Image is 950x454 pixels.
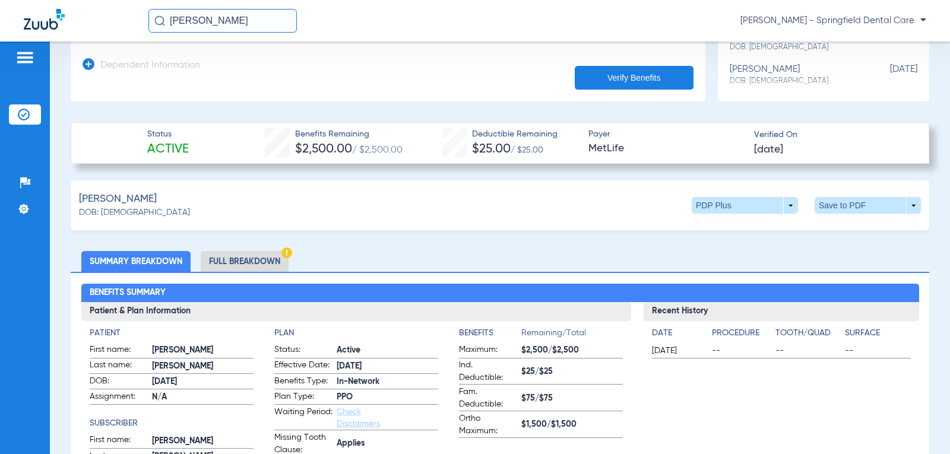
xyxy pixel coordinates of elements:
[152,360,254,373] span: [PERSON_NAME]
[521,392,623,405] span: $75/$75
[652,345,702,357] span: [DATE]
[652,327,702,344] app-breakdown-title: Date
[740,15,926,27] span: [PERSON_NAME] - Springfield Dental Care
[90,344,148,358] span: First name:
[79,207,190,219] span: DOB: [DEMOGRAPHIC_DATA]
[521,366,623,378] span: $25/$25
[337,376,438,388] span: In-Network
[90,434,148,448] span: First name:
[274,406,332,430] span: Waiting Period:
[147,141,189,158] span: Active
[100,60,200,72] h3: Dependent Information
[712,327,771,344] app-breakdown-title: Procedure
[459,327,521,339] h4: Benefits
[575,66,693,90] button: Verify Benefits
[692,197,798,214] button: PDP Plus
[472,143,511,155] span: $25.00
[90,390,148,405] span: Assignment:
[588,128,744,141] span: Payer
[274,359,332,373] span: Effective Date:
[472,128,558,141] span: Deductible Remaining
[858,64,917,86] span: [DATE]
[459,327,521,344] app-breakdown-title: Benefits
[148,9,297,33] input: Search for patients
[15,50,34,65] img: hamburger-icon
[521,344,623,357] span: $2,500/$2,500
[90,375,148,389] span: DOB:
[154,15,165,26] img: Search Icon
[337,391,438,404] span: PPO
[459,359,517,384] span: Ind. Deductible:
[147,128,189,141] span: Status
[521,327,623,344] span: Remaining/Total
[775,327,841,339] h4: Tooth/Quad
[295,143,352,155] span: $2,500.00
[81,251,191,272] li: Summary Breakdown
[90,417,254,430] h4: Subscriber
[81,284,919,303] h2: Benefits Summary
[588,141,744,156] span: MetLife
[152,391,254,404] span: N/A
[644,302,919,321] h3: Recent History
[274,327,438,339] h4: Plan
[274,375,332,389] span: Benefits Type:
[295,128,403,141] span: Benefits Remaining
[274,344,332,358] span: Status:
[775,345,841,357] span: --
[337,408,380,428] a: Check Disclaimers
[730,76,858,87] span: DOB: [DEMOGRAPHIC_DATA]
[90,327,254,339] h4: Patient
[754,142,783,157] span: [DATE]
[845,327,910,344] app-breakdown-title: Surface
[775,327,841,344] app-breakdown-title: Tooth/Quad
[281,247,292,258] img: Hazard
[712,345,771,357] span: --
[79,192,157,207] span: [PERSON_NAME]
[459,412,517,437] span: Ortho Maximum:
[459,386,517,411] span: Fam. Deductible:
[81,302,632,321] h3: Patient & Plan Information
[352,145,403,155] span: / $2,500.00
[90,359,148,373] span: Last name:
[337,344,438,357] span: Active
[152,344,254,357] span: [PERSON_NAME]
[274,390,332,405] span: Plan Type:
[337,437,438,450] span: Applies
[730,64,858,86] div: [PERSON_NAME]
[337,360,438,373] span: [DATE]
[730,42,858,53] span: DOB: [DEMOGRAPHIC_DATA]
[652,327,702,339] h4: Date
[24,9,65,30] img: Zuub Logo
[511,146,543,154] span: / $25.00
[712,327,771,339] h4: Procedure
[845,327,910,339] h4: Surface
[201,251,289,272] li: Full Breakdown
[845,345,910,357] span: --
[152,376,254,388] span: [DATE]
[152,435,254,447] span: [PERSON_NAME]
[754,129,910,141] span: Verified On
[815,197,921,214] button: Save to PDF
[459,344,517,358] span: Maximum:
[521,418,623,431] span: $1,500/$1,500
